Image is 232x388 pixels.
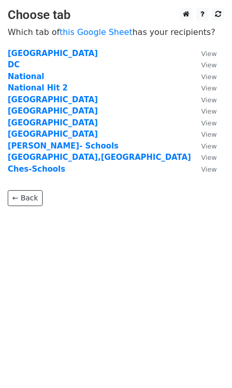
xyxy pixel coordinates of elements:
small: View [201,84,217,92]
a: ← Back [8,190,43,206]
small: View [201,73,217,81]
small: View [201,165,217,173]
a: View [191,164,217,174]
a: this Google Sheet [60,27,132,37]
a: View [191,141,217,151]
small: View [201,142,217,150]
a: [GEOGRAPHIC_DATA],[GEOGRAPHIC_DATA] [8,153,191,162]
small: View [201,61,217,69]
a: View [191,60,217,69]
small: View [201,154,217,161]
a: View [191,118,217,127]
a: View [191,153,217,162]
small: View [201,131,217,138]
a: [GEOGRAPHIC_DATA] [8,118,98,127]
small: View [201,96,217,104]
a: View [191,95,217,104]
a: National Hit 2 [8,83,68,93]
h3: Choose tab [8,8,224,23]
a: View [191,49,217,58]
a: [PERSON_NAME]- Schools [8,141,119,151]
small: View [201,119,217,127]
a: [GEOGRAPHIC_DATA] [8,106,98,116]
a: [GEOGRAPHIC_DATA] [8,49,98,58]
a: View [191,106,217,116]
small: View [201,107,217,115]
a: View [191,83,217,93]
a: National [8,72,44,81]
a: [GEOGRAPHIC_DATA] [8,95,98,104]
a: [GEOGRAPHIC_DATA] [8,130,98,139]
a: View [191,130,217,139]
a: DC [8,60,20,69]
a: Ches-Schools [8,164,65,174]
small: View [201,50,217,58]
a: View [191,72,217,81]
p: Which tab of has your recipients? [8,27,224,38]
